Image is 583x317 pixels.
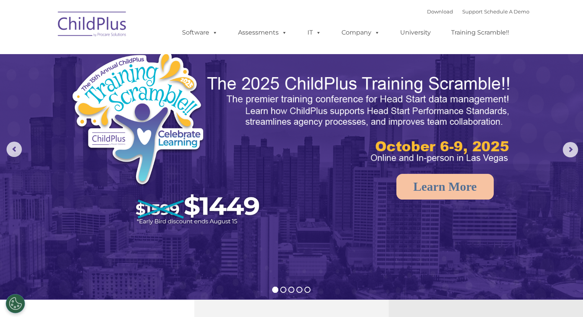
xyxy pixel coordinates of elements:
a: Training Scramble!! [443,25,517,40]
a: Download [427,8,453,15]
a: IT [300,25,329,40]
img: ChildPlus by Procare Solutions [54,6,131,45]
button: Cookies Settings [6,294,25,313]
a: Software [174,25,225,40]
font: | [427,8,529,15]
a: Support [462,8,483,15]
a: Schedule A Demo [484,8,529,15]
a: Company [334,25,388,40]
span: Last name [107,51,130,56]
a: Assessments [230,25,295,40]
a: University [392,25,438,40]
span: Phone number [107,82,139,88]
a: Learn More [396,174,494,200]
